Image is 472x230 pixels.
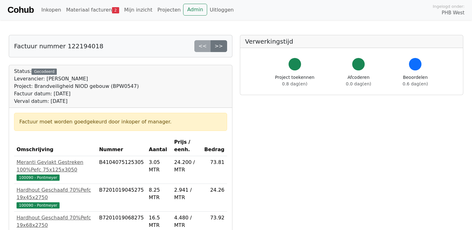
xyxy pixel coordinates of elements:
[174,159,199,174] div: 24.200 / MTR
[403,81,428,86] span: 0.6 dag(en)
[207,4,236,16] a: Uitloggen
[211,40,227,52] a: >>
[282,81,307,86] span: 0.8 dag(en)
[183,4,207,16] a: Admin
[97,184,146,212] td: B7201019045275
[17,175,60,181] span: 100090 - Pontmeyer
[442,9,465,17] span: PHB West
[17,186,94,201] div: Hardhout Geschaafd 70%Pefc 19x45x2750
[346,74,371,87] div: Afcoderen
[14,90,139,98] div: Factuur datum: [DATE]
[149,214,169,229] div: 16.5 MTR
[202,156,227,184] td: 73.81
[97,156,146,184] td: B4104075125305
[149,186,169,201] div: 8.25 MTR
[122,4,155,16] a: Mijn inzicht
[14,75,139,83] div: Leverancier: [PERSON_NAME]
[174,186,199,201] div: 2.941 / MTR
[14,68,139,105] div: Status:
[7,2,34,17] a: Cohub
[174,214,199,229] div: 4.480 / MTR
[64,4,122,16] a: Materiaal facturen2
[17,159,94,174] div: Meranti Gevlakt Gestreken 100%Pefc 75x125x3050
[202,136,227,156] th: Bedrag
[17,214,94,229] div: Hardhout Geschaafd 70%Pefc 19x68x2750
[245,38,458,45] h5: Verwerkingstijd
[403,74,428,87] div: Beoordelen
[202,184,227,212] td: 24.26
[275,74,314,87] div: Project toekennen
[97,136,146,156] th: Nummer
[17,186,94,209] a: Hardhout Geschaafd 70%Pefc 19x45x2750100090 - Pontmeyer
[155,4,183,16] a: Projecten
[17,202,60,208] span: 100090 - Pontmeyer
[19,118,222,126] div: Factuur moet worden goedgekeurd door inkoper of manager.
[14,136,97,156] th: Omschrijving
[14,98,139,105] div: Verval datum: [DATE]
[14,83,139,90] div: Project: Brandveiligheid NIOD gebouw (BPW0547)
[14,42,103,50] h5: Factuur nummer 122194018
[112,7,119,13] span: 2
[146,136,172,156] th: Aantal
[172,136,202,156] th: Prijs / eenh.
[149,159,169,174] div: 3.05 MTR
[346,81,371,86] span: 0.0 dag(en)
[32,69,57,75] div: Gecodeerd
[39,4,63,16] a: Inkopen
[433,3,465,9] span: Ingelogd onder:
[17,159,94,181] a: Meranti Gevlakt Gestreken 100%Pefc 75x125x3050100090 - Pontmeyer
